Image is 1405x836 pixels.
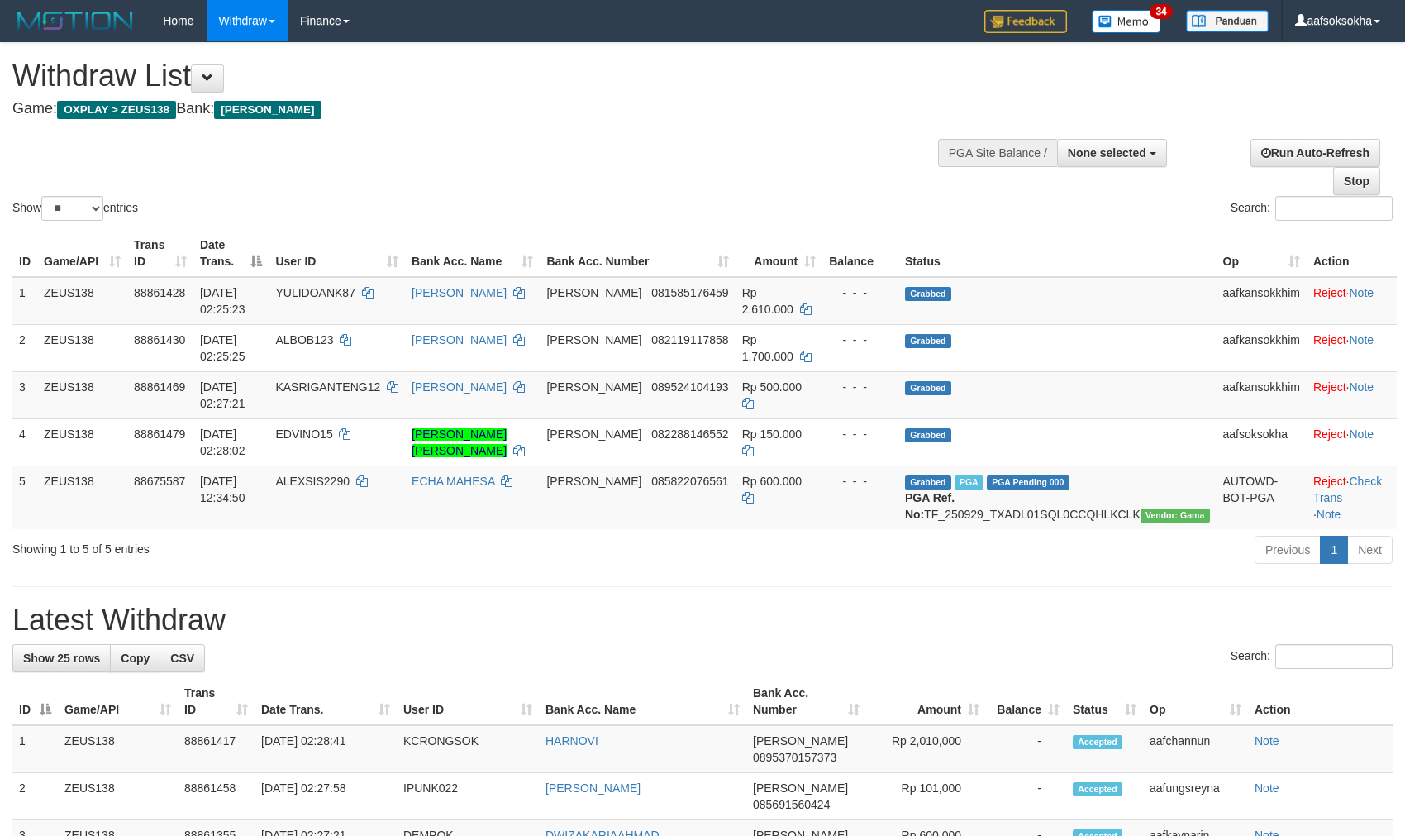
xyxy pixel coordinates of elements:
span: KASRIGANTENG12 [275,380,380,394]
td: 1 [12,725,58,773]
a: Note [1255,781,1279,795]
span: Rp 600.000 [742,475,802,488]
span: [PERSON_NAME] [546,428,641,441]
h1: Withdraw List [12,60,920,93]
label: Search: [1231,644,1393,669]
div: - - - [829,332,892,348]
td: aafungsreyna [1143,773,1248,820]
span: Grabbed [905,475,951,490]
span: [DATE] 12:34:50 [200,475,245,504]
a: Stop [1333,167,1380,195]
img: panduan.png [1186,10,1269,32]
span: EDVINO15 [275,428,332,441]
span: [PERSON_NAME] [546,475,641,488]
td: ZEUS138 [37,277,127,325]
td: 2 [12,773,58,820]
a: Note [1350,380,1374,394]
a: Show 25 rows [12,644,111,672]
button: None selected [1057,139,1167,167]
td: ZEUS138 [37,371,127,418]
span: Copy 085822076561 to clipboard [651,475,728,488]
input: Search: [1275,644,1393,669]
th: Trans ID: activate to sort column ascending [178,678,255,725]
td: 3 [12,371,37,418]
a: Reject [1313,286,1346,299]
span: Rp 500.000 [742,380,802,394]
span: Vendor URL: https://trx31.1velocity.biz [1141,509,1210,523]
th: Action [1248,678,1393,725]
td: · [1307,324,1397,371]
td: 5 [12,466,37,529]
td: ZEUS138 [58,725,178,773]
span: [PERSON_NAME] [546,333,641,346]
td: ZEUS138 [37,466,127,529]
td: - [986,773,1066,820]
th: Status: activate to sort column ascending [1066,678,1143,725]
span: 34 [1150,4,1172,19]
th: ID: activate to sort column descending [12,678,58,725]
th: User ID: activate to sort column ascending [269,230,405,277]
img: Feedback.jpg [984,10,1067,33]
a: Note [1350,428,1374,441]
a: Reject [1313,475,1346,488]
td: Rp 2,010,000 [866,725,986,773]
h4: Game: Bank: [12,101,920,117]
th: Balance: activate to sort column ascending [986,678,1066,725]
span: Marked by aafpengsreynich [955,475,983,490]
a: 1 [1320,536,1348,564]
span: None selected [1068,146,1146,160]
th: Date Trans.: activate to sort column descending [193,230,269,277]
a: [PERSON_NAME] [412,286,507,299]
a: Note [1255,734,1279,748]
td: 88861458 [178,773,255,820]
div: Showing 1 to 5 of 5 entries [12,534,573,557]
span: Grabbed [905,334,951,348]
b: PGA Ref. No: [905,491,955,521]
input: Search: [1275,196,1393,221]
span: Copy 089524104193 to clipboard [651,380,728,394]
span: Copy 0895370157373 to clipboard [753,751,836,764]
span: [PERSON_NAME] [546,380,641,394]
span: Grabbed [905,428,951,442]
td: aafchannun [1143,725,1248,773]
th: Bank Acc. Name: activate to sort column ascending [539,678,746,725]
td: · [1307,277,1397,325]
td: 4 [12,418,37,466]
span: Rp 2.610.000 [742,286,793,316]
span: 88861430 [134,333,185,346]
td: IPUNK022 [397,773,539,820]
td: 1 [12,277,37,325]
span: [DATE] 02:25:25 [200,333,245,363]
span: CSV [170,652,194,665]
th: Op: activate to sort column ascending [1143,678,1248,725]
span: 88861469 [134,380,185,394]
th: Action [1307,230,1397,277]
td: · [1307,418,1397,466]
td: aafkansokkhim [1217,324,1307,371]
span: ALEXSIS2290 [275,475,350,488]
span: PGA Pending [987,475,1069,490]
h1: Latest Withdraw [12,604,1393,637]
span: Show 25 rows [23,652,100,665]
div: - - - [829,284,892,301]
a: Note [1317,508,1341,521]
td: ZEUS138 [37,324,127,371]
td: AUTOWD-BOT-PGA [1217,466,1307,529]
span: Rp 150.000 [742,428,802,441]
span: Grabbed [905,287,951,301]
span: ALBOB123 [275,333,333,346]
th: Balance [822,230,898,277]
th: Bank Acc. Name: activate to sort column ascending [405,230,540,277]
td: 2 [12,324,37,371]
img: MOTION_logo.png [12,8,138,33]
a: Reject [1313,333,1346,346]
th: Op: activate to sort column ascending [1217,230,1307,277]
td: 88861417 [178,725,255,773]
td: [DATE] 02:27:58 [255,773,397,820]
a: Next [1347,536,1393,564]
span: Copy 081585176459 to clipboard [651,286,728,299]
a: [PERSON_NAME] [412,333,507,346]
td: - [986,725,1066,773]
span: [DATE] 02:27:21 [200,380,245,410]
span: Copy 085691560424 to clipboard [753,798,830,811]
